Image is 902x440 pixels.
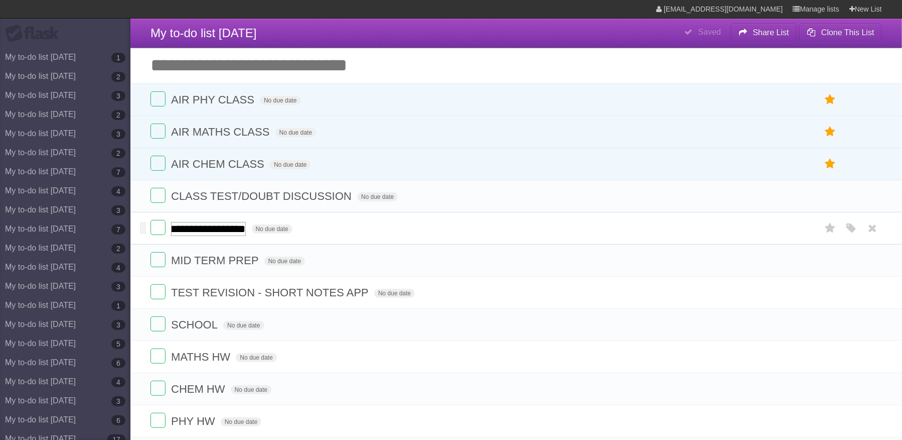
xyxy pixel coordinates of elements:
span: CHEM HW [171,383,228,395]
b: 6 [111,358,125,368]
b: 2 [111,148,125,158]
b: Share List [753,28,789,37]
label: Done [151,188,166,203]
b: 1 [111,301,125,311]
b: 7 [111,167,125,177]
span: AIR MATHS CLASS [171,126,272,138]
b: 3 [111,129,125,139]
span: MID TERM PREP [171,254,261,267]
span: No due date [270,160,311,169]
span: My to-do list [DATE] [151,26,257,40]
div: Flask [5,25,65,43]
span: No due date [252,225,292,234]
span: No due date [223,321,264,330]
span: No due date [260,96,300,105]
b: 3 [111,282,125,292]
label: Done [151,381,166,396]
span: No due date [374,289,415,298]
b: 1 [111,53,125,63]
b: 3 [111,320,125,330]
span: No due date [264,257,305,266]
label: Done [151,284,166,299]
span: CLASS TEST/DOUBT DISCUSSION [171,190,354,202]
label: Done [151,220,166,235]
b: 5 [111,339,125,349]
label: Done [151,124,166,139]
span: TEST REVISION - SHORT NOTES APP [171,286,371,299]
label: Done [151,413,166,428]
label: Star task [821,124,840,140]
span: MATHS HW [171,351,233,363]
label: Done [151,156,166,171]
label: Star task [821,156,840,172]
span: No due date [236,353,276,362]
label: Star task [821,220,840,237]
span: No due date [221,417,261,426]
span: No due date [275,128,316,137]
b: 3 [111,205,125,215]
b: 6 [111,415,125,425]
b: 2 [111,244,125,254]
span: PHY HW [171,415,218,427]
span: AIR CHEM CLASS [171,158,267,170]
b: 4 [111,186,125,196]
span: SCHOOL [171,318,220,331]
b: 2 [111,110,125,120]
label: Star task [821,91,840,108]
span: No due date [357,192,398,201]
b: 3 [111,396,125,406]
span: No due date [231,385,271,394]
b: Saved [698,28,721,36]
span: AIR PHY CLASS [171,93,257,106]
b: Clone This List [821,28,874,37]
b: 4 [111,377,125,387]
label: Done [151,91,166,106]
label: Done [151,316,166,332]
b: 4 [111,263,125,273]
label: Done [151,252,166,267]
button: Share List [731,24,797,42]
b: 7 [111,225,125,235]
button: Clone This List [799,24,882,42]
label: Done [151,349,166,364]
b: 3 [111,91,125,101]
b: 2 [111,72,125,82]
